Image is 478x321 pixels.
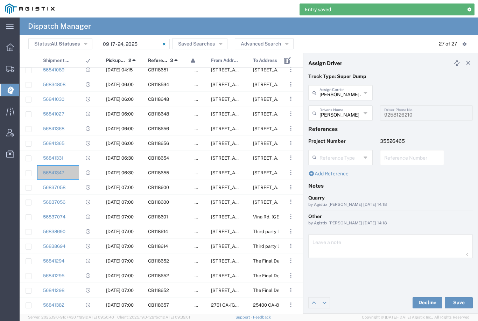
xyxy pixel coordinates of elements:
[43,258,64,264] a: 56841294
[445,297,473,308] button: Save
[290,124,291,133] span: . . .
[117,315,190,319] span: Client: 2025.19.0-129fbcf
[148,244,168,249] span: CB118614
[308,171,349,176] a: Add Reference
[195,141,205,146] span: false
[195,288,205,293] span: false
[106,82,134,87] span: 09/17/2025, 06:00
[380,138,444,145] p: 35526465
[308,194,473,202] div: Quarry
[28,38,92,49] button: Status:All Statuses
[28,18,91,35] h4: Dispatch Manager
[253,200,360,205] span: 5365 Clark Rd, Paradise, California, 95969, United States
[85,315,114,319] span: [DATE] 09:50:40
[148,141,169,146] span: CB118656
[253,273,462,278] span: The Final Destination is not defined yet, Placerville, California, United States
[253,111,323,117] span: 7150 Meridian Rd, Vacaville, California, 95688, United States
[106,141,134,146] span: 09/17/2025, 06:00
[290,65,291,74] span: . . .
[286,197,296,207] button: ...
[286,79,296,89] button: ...
[286,124,296,133] button: ...
[43,244,65,249] a: 56838694
[286,226,296,236] button: ...
[253,229,421,234] span: Third party location, Paradise, California, United States
[106,258,134,264] span: 09/17/2025, 07:00
[195,67,205,72] span: false
[43,273,64,278] a: 56841295
[286,212,296,222] button: ...
[286,182,296,192] button: ...
[195,170,205,175] span: false
[211,200,281,205] span: 4714 Pacific Heights Rd, Oroville, California, 95965, United States
[286,168,296,177] button: ...
[290,257,291,265] span: . . .
[211,273,281,278] span: 6400 Claim St, Placerville, California, United States
[106,185,134,190] span: 09/17/2025, 07:00
[148,111,169,117] span: CB118648
[290,286,291,294] span: . . .
[211,97,281,102] span: 15560 Co Rd 87, Esparto, California, 95627, United States
[286,300,296,310] button: ...
[253,258,462,264] span: The Final Destination is not defined yet, Placerville, California, United States
[211,170,281,175] span: 2601 Hwy 49, Cool, California, 95614, United States
[43,97,64,102] a: 56841030
[43,111,64,117] a: 56841027
[290,198,291,206] span: . . .
[253,185,360,190] span: 5365 Clark Rd, Paradise, California, 95969, United States
[43,185,65,190] a: 56837058
[286,65,296,75] button: ...
[148,229,168,234] span: CB118614
[211,288,281,293] span: 6400 Claim St, Placerville, California, United States
[290,271,291,280] span: . . .
[286,138,296,148] button: ...
[290,110,291,118] span: . . .
[253,82,323,87] span: 1776 Old Airport Rd, Auburn, California, 95602, United States
[195,229,205,234] span: false
[106,200,134,205] span: 09/17/2025, 07:00
[286,94,296,104] button: ...
[290,168,291,177] span: . . .
[148,214,168,219] span: CB118601
[106,170,134,175] span: 09/17/2025, 06:30
[148,97,169,102] span: CB118648
[290,227,291,236] span: . . .
[148,288,169,293] span: CB118652
[290,139,291,147] span: . . .
[211,244,318,249] span: 5365 Clark Rd, Paradise, California, 95969, United States
[253,126,323,131] span: 23626 Foresthill Rd, Foresthill, California, United States
[195,185,205,190] span: false
[43,53,71,68] span: Shipment No.
[106,155,134,161] span: 09/17/2025, 06:30
[236,315,253,319] a: Support
[253,155,323,161] span: 24960 School St, Foresthill, California, United States
[106,126,134,131] span: 09/17/2025, 06:00
[43,141,64,146] a: 56841365
[106,111,134,117] span: 09/17/2025, 06:00
[308,213,473,220] div: Other
[211,126,318,131] span: 11501 Florin Rd, Sacramento, California, 95830, United States
[211,185,281,190] span: 4714 Pacific Heights Rd, Oroville, California, 95965, United States
[211,258,281,264] span: 6400 Claim St, Placerville, California, United States
[195,200,205,205] span: false
[286,285,296,295] button: ...
[253,288,462,293] span: The Final Destination is not defined yet, Placerville, California, United States
[308,202,473,208] div: by Agistix [PERSON_NAME] [DATE] 14:18
[148,67,168,72] span: CB118651
[286,271,296,280] button: ...
[286,241,296,251] button: ...
[290,80,291,89] span: . . .
[235,38,294,49] button: Advanced Search
[253,97,323,102] span: 7150 Meridian Rd, Vacaville, California, 95688, United States
[43,67,64,72] a: 56841089
[148,185,169,190] span: CB118600
[253,170,323,175] span: 23626 Foresthill Rd, Foresthill, California, United States
[162,315,190,319] span: [DATE] 09:39:01
[106,97,134,102] span: 09/17/2025, 06:00
[286,256,296,266] button: ...
[308,138,373,145] p: Project Number
[195,273,205,278] span: false
[106,214,134,219] span: 09/17/2025, 07:00
[305,6,331,13] span: Entry saved
[286,109,296,119] button: ...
